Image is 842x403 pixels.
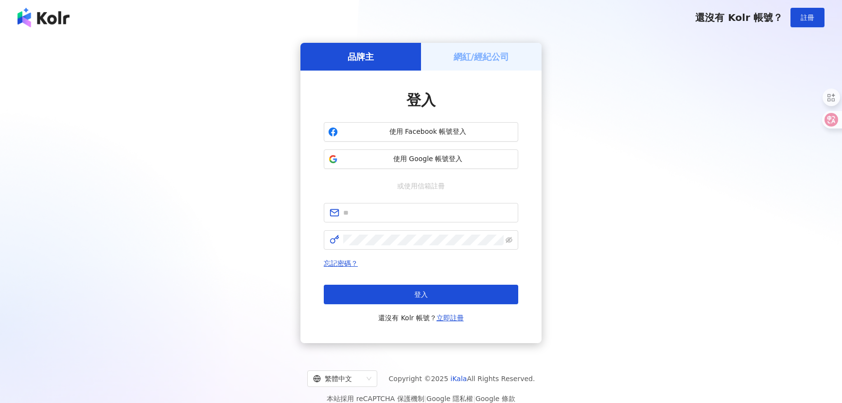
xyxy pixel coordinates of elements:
span: 註冊 [801,14,814,21]
span: 還沒有 Kolr 帳號？ [378,312,464,324]
button: 註冊 [790,8,824,27]
a: 立即註冊 [437,314,464,322]
a: iKala [451,375,467,383]
img: logo [18,8,70,27]
button: 使用 Google 帳號登入 [324,149,518,169]
h5: 品牌主 [348,51,374,63]
span: 使用 Facebook 帳號登入 [342,127,514,137]
span: 使用 Google 帳號登入 [342,154,514,164]
span: 還沒有 Kolr 帳號？ [695,12,783,23]
span: | [473,395,475,403]
span: 登入 [414,291,428,298]
a: Google 條款 [475,395,515,403]
div: 繁體中文 [313,371,363,386]
h5: 網紅/經紀公司 [454,51,509,63]
span: eye-invisible [506,237,512,243]
button: 使用 Facebook 帳號登入 [324,122,518,142]
span: Copyright © 2025 All Rights Reserved. [389,373,535,385]
a: 忘記密碼？ [324,259,358,267]
span: 或使用信箱註冊 [390,181,452,191]
a: Google 隱私權 [426,395,473,403]
span: | [424,395,427,403]
span: 登入 [406,92,436,109]
button: 登入 [324,285,518,304]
